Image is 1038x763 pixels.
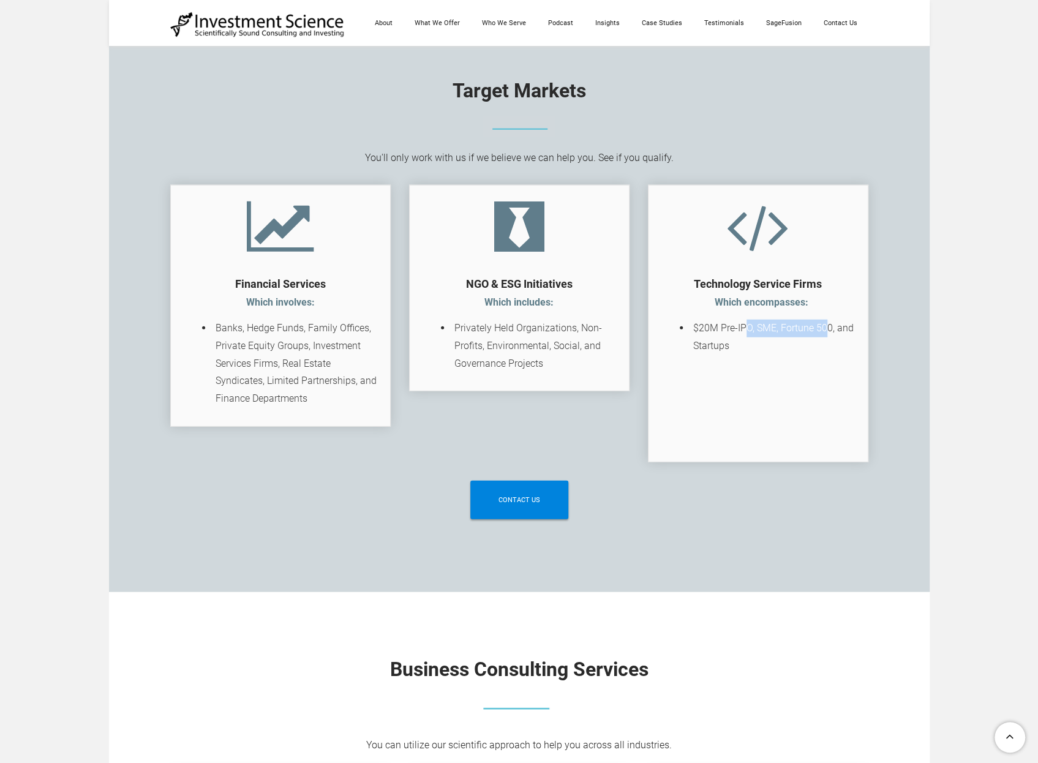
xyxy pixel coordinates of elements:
[465,695,567,725] img: Picture
[690,320,856,443] li: ​
[454,322,602,369] span: Privately Held Organizations, Non-Profits, Environmental, Social, and Governance Projects
[212,320,378,408] li: ​ ​
[715,296,805,308] strong: Which encompasses
[235,277,326,290] strong: ​Financial Services
[216,322,377,404] span: Banks, Hedge Funds, Family Offices, Private Equity Groups, Investment Services Firms, Real Estate...
[470,481,568,519] a: contact us
[170,149,868,167] div: You'll only work with us if we believe we can help you. See if you qualify.
[466,277,573,290] strong: ​NGO & ESG Initiatives
[390,658,649,681] font: Business Consulting Services
[170,737,868,754] div: You can utilize our scientific approach to help you across all industries.
[805,296,808,308] font: :
[244,296,317,308] font: Which involves:
[990,717,1032,757] a: To Top
[170,11,345,38] img: Investment Science | NYC Consulting Services
[498,481,540,519] span: contact us
[451,320,617,372] li: ​​
[693,322,854,351] span: $20M Pre-IPO, SME, Fortune 500, and Startups
[453,79,586,102] font: Target Markets
[483,116,555,138] img: Picture
[484,296,554,308] font: Which includes:
[694,277,822,290] strong: ​Technology Service Firms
